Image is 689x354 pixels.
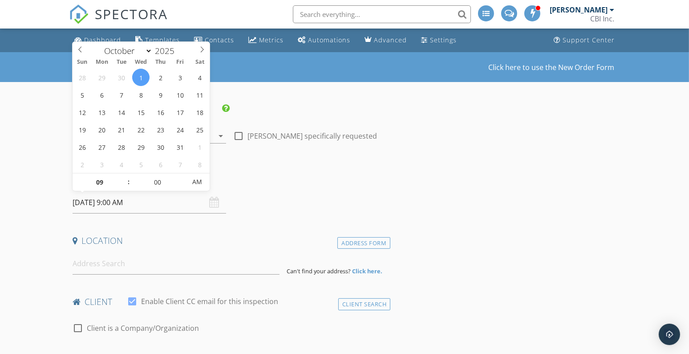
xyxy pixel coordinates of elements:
span: Sat [190,59,210,65]
span: October 15, 2025 [132,103,150,121]
div: CBI Inc. [590,14,614,23]
span: October 16, 2025 [152,103,169,121]
span: November 4, 2025 [113,156,130,173]
span: : [127,173,130,191]
span: September 28, 2025 [73,69,91,86]
span: October 13, 2025 [93,103,110,121]
div: Open Intercom Messenger [659,324,680,345]
a: SPECTORA [69,12,168,31]
div: Settings [430,36,457,44]
span: October 24, 2025 [171,121,189,138]
input: Year [152,45,182,57]
span: October 6, 2025 [93,86,110,103]
span: October 1, 2025 [132,69,150,86]
a: Contacts [190,32,238,49]
span: October 20, 2025 [93,121,110,138]
span: November 7, 2025 [171,156,189,173]
a: Automations (Advanced) [294,32,354,49]
span: October 21, 2025 [113,121,130,138]
div: Contacts [205,36,234,44]
span: Fri [170,59,190,65]
a: Dashboard [71,32,125,49]
i: arrow_drop_down [215,131,226,141]
div: Metrics [259,36,284,44]
input: Search everything... [293,5,471,23]
div: Client Search [338,298,391,310]
span: October 18, 2025 [191,103,208,121]
span: November 1, 2025 [191,138,208,156]
span: October 25, 2025 [191,121,208,138]
span: October 7, 2025 [113,86,130,103]
span: October 19, 2025 [73,121,91,138]
div: Advanced [374,36,407,44]
span: October 5, 2025 [73,86,91,103]
span: October 14, 2025 [113,103,130,121]
span: October 4, 2025 [191,69,208,86]
span: October 27, 2025 [93,138,110,156]
span: November 2, 2025 [73,156,91,173]
span: October 23, 2025 [152,121,169,138]
a: Support Center [550,32,618,49]
span: Sun [73,59,92,65]
span: October 30, 2025 [152,138,169,156]
input: Select date [73,192,226,214]
span: October 26, 2025 [73,138,91,156]
div: Support Center [563,36,615,44]
label: Client is a Company/Organization [87,324,199,333]
span: October 2, 2025 [152,69,169,86]
span: November 5, 2025 [132,156,150,173]
span: November 8, 2025 [191,156,208,173]
a: Settings [417,32,460,49]
span: October 12, 2025 [73,103,91,121]
div: [PERSON_NAME] [550,5,608,14]
h4: client [73,296,387,308]
span: October 22, 2025 [132,121,150,138]
span: October 10, 2025 [171,86,189,103]
a: Advanced [361,32,410,49]
span: September 29, 2025 [93,69,110,86]
h4: Date/Time [73,174,387,185]
h4: Location [73,235,387,247]
span: Click to toggle [185,173,209,191]
img: The Best Home Inspection Software - Spectora [69,4,89,24]
span: October 17, 2025 [171,103,189,121]
div: Dashboard [84,36,121,44]
span: Can't find your address? [287,267,351,275]
div: Automations [308,36,350,44]
div: Address Form [337,237,390,249]
strong: Click here. [352,267,382,275]
span: Wed [131,59,151,65]
span: October 28, 2025 [113,138,130,156]
a: Click here to use the New Order Form [488,64,614,71]
span: October 31, 2025 [171,138,189,156]
a: Templates [132,32,183,49]
span: October 8, 2025 [132,86,150,103]
label: [PERSON_NAME] specifically requested [247,132,377,140]
span: Tue [112,59,131,65]
input: Address Search [73,253,280,275]
span: Mon [92,59,112,65]
span: Thu [151,59,170,65]
div: Templates [145,36,180,44]
span: November 6, 2025 [152,156,169,173]
span: September 30, 2025 [113,69,130,86]
span: October 11, 2025 [191,86,208,103]
span: October 9, 2025 [152,86,169,103]
span: SPECTORA [95,4,168,23]
span: October 29, 2025 [132,138,150,156]
a: Metrics [245,32,287,49]
span: October 3, 2025 [171,69,189,86]
span: November 3, 2025 [93,156,110,173]
label: Enable Client CC email for this inspection [141,297,278,306]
